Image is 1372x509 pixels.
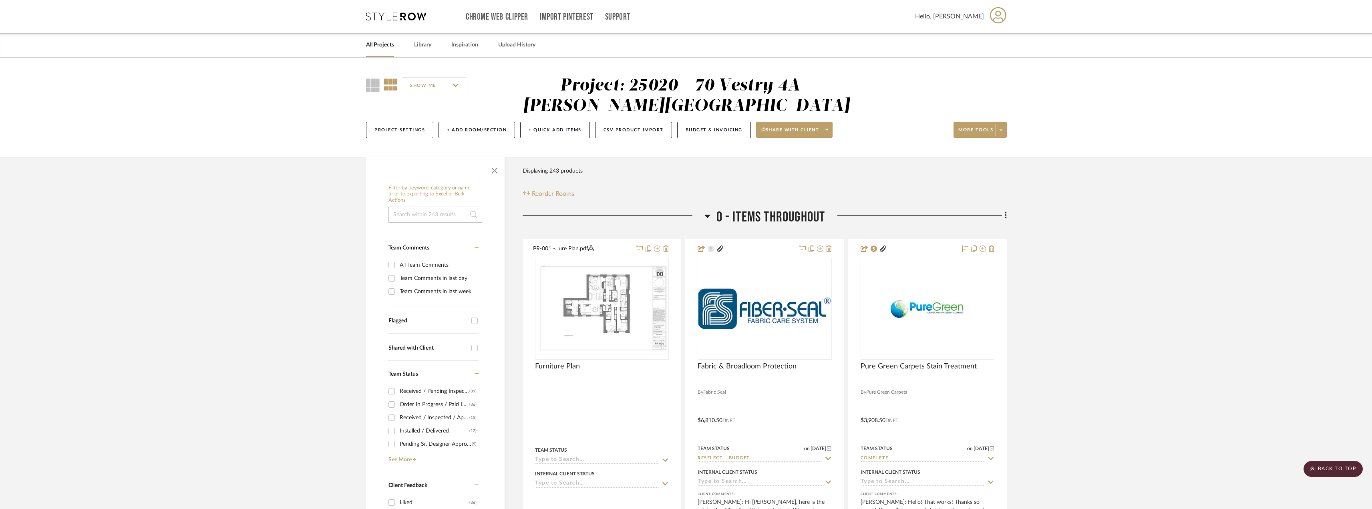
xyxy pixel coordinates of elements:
[523,77,850,115] div: Project: 25020 - 70 Vestry 4A - [PERSON_NAME][GEOGRAPHIC_DATA]
[595,122,672,138] button: CSV Product Import
[523,189,574,199] button: Reorder Rooms
[535,470,595,477] div: Internal Client Status
[703,388,726,396] span: Fabric Seal
[439,122,515,138] button: + Add Room/Section
[861,388,866,396] span: By
[861,469,920,476] div: Internal Client Status
[954,122,1007,138] button: More tools
[866,388,907,396] span: Pure Green Carpets
[466,14,528,20] a: Chrome Web Clipper
[386,451,479,463] a: See More +
[973,446,990,451] span: [DATE]
[523,163,583,179] div: Displaying 243 products
[535,362,580,371] span: Furniture Plan
[400,272,477,285] div: Team Comments in last day
[532,189,574,199] span: Reorder Rooms
[400,259,477,272] div: All Team Comments
[535,480,659,488] input: Type to Search…
[388,483,427,488] span: Client Feedback
[400,496,469,509] div: Liked
[520,122,590,138] button: + Quick Add Items
[388,371,418,377] span: Team Status
[716,209,825,226] span: 0 - Items Throughout
[540,14,593,20] a: Import Pinterest
[698,445,730,452] div: Team Status
[605,14,630,20] a: Support
[451,40,478,50] a: Inspiration
[915,12,984,21] span: Hello, [PERSON_NAME]
[877,259,978,359] img: Pure Green Carpets Stain Treatment
[469,496,477,509] div: (36)
[861,479,985,486] input: Type to Search…
[400,285,477,298] div: Team Comments in last week
[388,345,467,352] div: Shared with Client
[469,385,477,398] div: (89)
[861,362,977,371] span: Pure Green Carpets Stain Treatment
[388,318,467,324] div: Flagged
[469,398,477,411] div: (36)
[400,438,472,451] div: Pending Sr. Designer Approval
[366,40,394,50] a: All Projects
[810,446,827,451] span: [DATE]
[400,411,469,424] div: Received / Inspected / Approved
[469,425,477,437] div: (12)
[535,457,659,464] input: Type to Search…
[535,447,567,454] div: Team Status
[472,438,477,451] div: (5)
[487,161,503,177] button: Close
[861,445,893,452] div: Team Status
[698,469,757,476] div: Internal Client Status
[698,362,797,371] span: Fabric & Broadloom Protection
[533,244,632,254] button: PR-001 -...ure Plan.pdf
[366,122,433,138] button: Project Settings
[498,40,535,50] a: Upload History
[400,398,469,411] div: Order In Progress / Paid In Full w/ Freight, No Balance due
[698,388,703,396] span: By
[400,425,469,437] div: Installed / Delivered
[400,385,469,398] div: Received / Pending Inspection
[1304,461,1363,477] scroll-to-top-button: BACK TO TOP
[804,446,810,451] span: on
[536,265,668,353] img: Furniture Plan
[698,455,822,463] input: Type to Search…
[756,122,833,138] button: Share with client
[698,288,831,329] img: Fabric & Broadloom Protection
[967,446,973,451] span: on
[388,185,482,204] h6: Filter by keyword, category or name prior to exporting to Excel or Bulk Actions
[958,127,993,139] span: More tools
[414,40,431,50] a: Library
[698,479,822,486] input: Type to Search…
[388,207,482,223] input: Search within 243 results
[861,455,985,463] input: Type to Search…
[761,127,819,139] span: Share with client
[469,411,477,424] div: (15)
[388,245,429,251] span: Team Comments
[677,122,751,138] button: Budget & Invoicing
